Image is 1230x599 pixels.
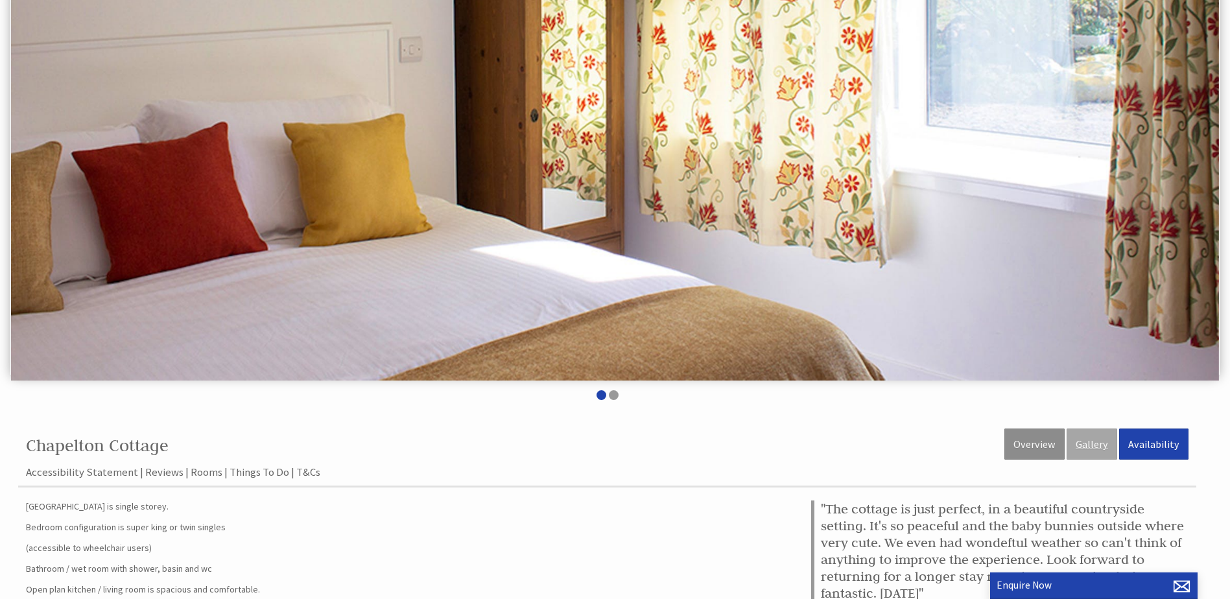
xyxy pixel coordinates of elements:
p: Enquire Now [997,579,1191,591]
p: Bedroom configuration is super king or twin singles [26,521,796,533]
p: Bathroom / wet room with shower, basin and wc [26,563,796,574]
p: [GEOGRAPHIC_DATA] is single storey. [26,500,796,512]
a: T&Cs [296,465,320,479]
p: (accessible to wheelchair users) [26,542,796,554]
a: Overview [1004,429,1065,460]
a: Gallery [1067,429,1117,460]
p: Open plan kitchen / living room is spacious and comfortable. [26,583,796,595]
a: Things To Do [230,465,289,479]
a: Chapelton Cottage [26,435,169,456]
a: Rooms [191,465,222,479]
a: Availability [1119,429,1189,460]
a: Reviews [145,465,183,479]
a: Accessibility Statement [26,465,138,479]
